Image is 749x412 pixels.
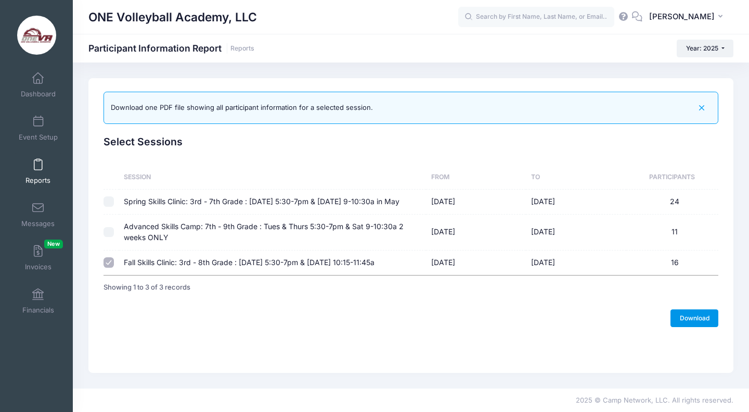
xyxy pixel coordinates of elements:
span: Invoices [25,263,51,271]
a: InvoicesNew [14,240,63,276]
th: From [426,165,526,190]
a: Reports [230,45,254,53]
div: Download one PDF file showing all participant information for a selected session. [111,103,373,113]
td: [DATE] [526,190,626,215]
td: [DATE] [426,251,526,275]
h1: Participant Information Report [88,43,254,54]
td: 24 [626,190,718,215]
span: Year: 2025 [686,44,718,52]
a: Reports [14,153,63,190]
span: New [44,240,63,248]
a: Messages [14,196,63,233]
a: Event Setup [14,110,63,146]
td: 16 [626,251,718,275]
button: [PERSON_NAME] [642,5,733,29]
td: Spring Skills Clinic: 3rd - 7th Grade : [DATE] 5:30-7pm & [DATE] 9-10:30a in May [119,190,427,215]
a: Download [670,309,718,327]
td: Advanced Skills Camp: 7th - 9th Grade : Tues & Thurs 5:30-7pm & Sat 9-10:30a 2 weeks ONLY [119,215,427,251]
span: Dashboard [21,90,56,98]
a: Dashboard [14,67,63,103]
img: ONE Volleyball Academy, LLC [17,16,56,55]
th: To [526,165,626,190]
h1: ONE Volleyball Academy, LLC [88,5,257,29]
span: Event Setup [19,133,58,142]
span: [PERSON_NAME] [649,11,715,22]
th: Session [119,165,427,190]
button: Year: 2025 [677,40,733,57]
td: [DATE] [426,190,526,215]
td: Fall Skills Clinic: 3rd - 8th Grade : [DATE] 5:30-7pm & [DATE] 10:15-11:45a [119,251,427,275]
a: Financials [14,283,63,319]
span: Financials [22,306,54,315]
input: Search by First Name, Last Name, or Email... [458,7,614,28]
th: Participants [626,165,718,190]
span: Reports [25,176,50,185]
td: 11 [626,215,718,251]
div: Showing 1 to 3 of 3 records [104,276,190,299]
span: 2025 © Camp Network, LLC. All rights reserved. [576,396,733,404]
td: [DATE] [526,215,626,251]
td: [DATE] [426,215,526,251]
span: Messages [21,219,55,228]
td: [DATE] [526,251,626,275]
h2: Select Sessions [104,136,718,148]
